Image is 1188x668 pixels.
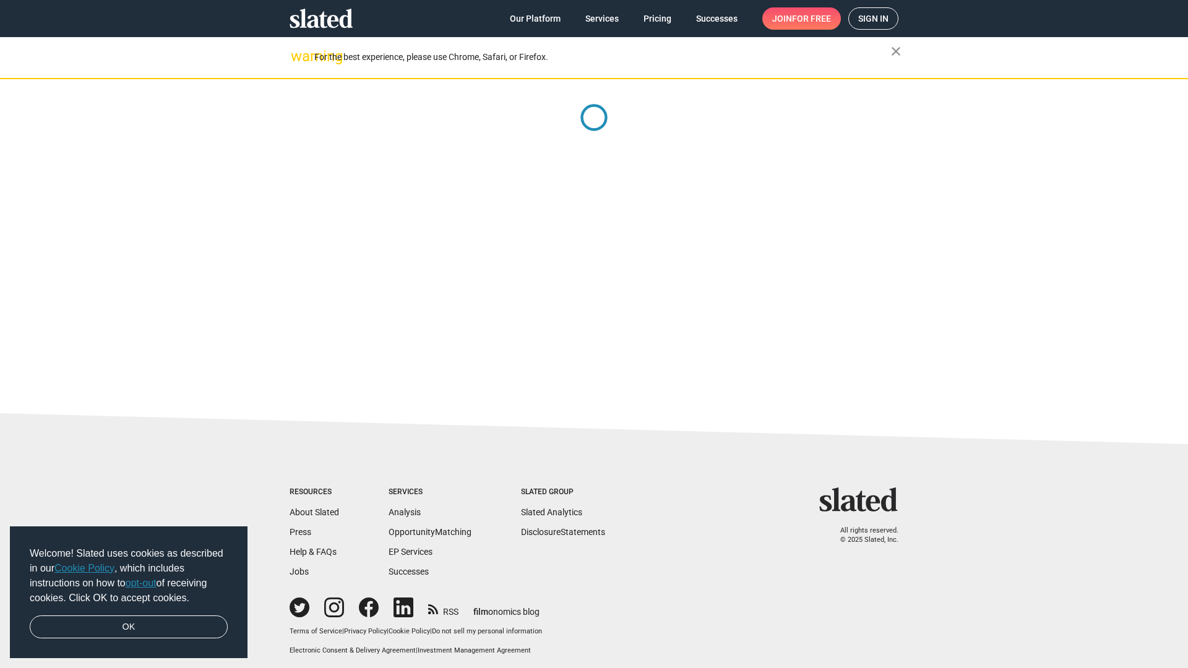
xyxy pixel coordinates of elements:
[30,615,228,639] a: dismiss cookie message
[389,547,433,557] a: EP Services
[432,627,542,636] button: Do not sell my personal information
[344,627,387,635] a: Privacy Policy
[290,646,416,654] a: Electronic Consent & Delivery Agreement
[290,567,309,576] a: Jobs
[314,49,891,66] div: For the best experience, please use Chrome, Safari, or Firefox.
[387,627,389,635] span: |
[521,487,605,497] div: Slated Group
[696,7,738,30] span: Successes
[510,7,561,30] span: Our Platform
[126,578,157,588] a: opt-out
[428,599,458,618] a: RSS
[30,546,228,606] span: Welcome! Slated uses cookies as described in our , which includes instructions on how to of recei...
[827,526,898,544] p: All rights reserved. © 2025 Slated, Inc.
[473,596,540,618] a: filmonomics blog
[389,527,471,537] a: OpportunityMatching
[389,627,430,635] a: Cookie Policy
[575,7,629,30] a: Services
[416,646,418,654] span: |
[10,526,247,659] div: cookieconsent
[389,567,429,576] a: Successes
[418,646,531,654] a: Investment Management Agreement
[634,7,681,30] a: Pricing
[473,607,488,617] span: film
[54,563,114,573] a: Cookie Policy
[290,627,342,635] a: Terms of Service
[889,44,903,59] mat-icon: close
[342,627,344,635] span: |
[858,8,889,29] span: Sign in
[686,7,747,30] a: Successes
[290,547,337,557] a: Help & FAQs
[521,507,582,517] a: Slated Analytics
[643,7,671,30] span: Pricing
[290,487,339,497] div: Resources
[521,527,605,537] a: DisclosureStatements
[291,49,306,64] mat-icon: warning
[430,627,432,635] span: |
[848,7,898,30] a: Sign in
[389,487,471,497] div: Services
[290,507,339,517] a: About Slated
[772,7,831,30] span: Join
[585,7,619,30] span: Services
[500,7,570,30] a: Our Platform
[792,7,831,30] span: for free
[290,527,311,537] a: Press
[389,507,421,517] a: Analysis
[762,7,841,30] a: Joinfor free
